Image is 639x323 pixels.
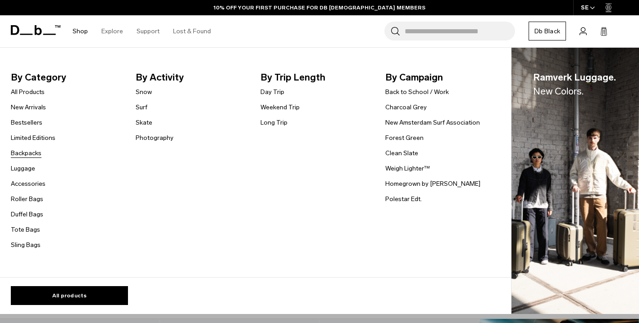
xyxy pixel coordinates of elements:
[136,70,246,85] span: By Activity
[73,15,88,47] a: Shop
[101,15,123,47] a: Explore
[11,87,45,97] a: All Products
[385,148,418,158] a: Clean Slate
[136,133,173,143] a: Photography
[136,87,152,97] a: Snow
[11,164,35,173] a: Luggage
[11,103,46,112] a: New Arrivals
[533,70,616,99] span: Ramverk Luggage.
[11,148,41,158] a: Backpacks
[260,118,288,127] a: Long Trip
[385,179,480,188] a: Homegrown by [PERSON_NAME]
[11,210,43,219] a: Duffel Bags
[260,70,371,85] span: By Trip Length
[385,87,449,97] a: Back to School / Work
[385,133,424,143] a: Forest Green
[385,194,422,204] a: Polestar Edt.
[11,70,121,85] span: By Category
[260,87,284,97] a: Day Trip
[214,4,425,12] a: 10% OFF YOUR FIRST PURCHASE FOR DB [DEMOGRAPHIC_DATA] MEMBERS
[11,179,46,188] a: Accessories
[66,15,218,47] nav: Main Navigation
[533,85,584,97] span: New Colors.
[11,194,43,204] a: Roller Bags
[136,118,152,127] a: Skate
[511,48,639,314] a: Ramverk Luggage.New Colors. Db
[260,103,300,112] a: Weekend Trip
[385,164,430,173] a: Weigh Lighter™
[385,118,480,127] a: New Amsterdam Surf Association
[136,103,147,112] a: Surf
[511,48,639,314] img: Db
[11,118,42,127] a: Bestsellers
[385,103,427,112] a: Charcoal Grey
[11,133,55,143] a: Limited Editions
[137,15,160,47] a: Support
[529,22,566,40] a: Db Black
[11,225,40,234] a: Tote Bags
[11,286,128,305] a: All products
[173,15,211,47] a: Lost & Found
[385,70,496,85] span: By Campaign
[11,240,41,250] a: Sling Bags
